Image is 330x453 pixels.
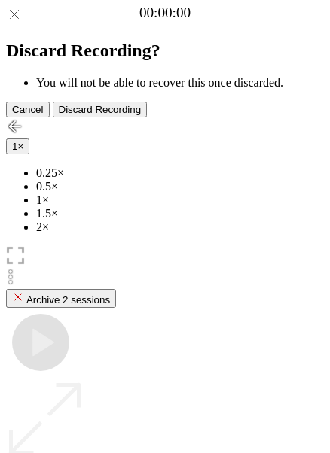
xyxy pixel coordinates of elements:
li: You will not be able to recover this once discarded. [36,76,324,90]
button: Discard Recording [53,102,148,117]
button: Archive 2 sessions [6,289,116,308]
li: 2× [36,220,324,234]
h2: Discard Recording? [6,41,324,61]
li: 0.5× [36,180,324,193]
button: 1× [6,138,29,154]
div: Archive 2 sessions [12,291,110,306]
a: 00:00:00 [139,5,191,21]
span: 1 [12,141,17,152]
li: 1.5× [36,207,324,220]
li: 1× [36,193,324,207]
button: Cancel [6,102,50,117]
li: 0.25× [36,166,324,180]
